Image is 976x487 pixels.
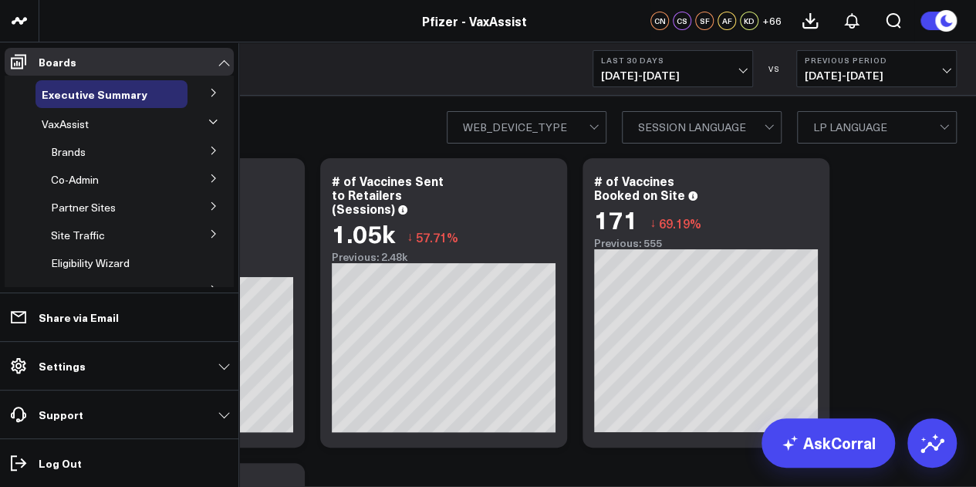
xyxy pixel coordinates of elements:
div: CN [650,12,669,30]
a: Executive Summary [42,88,147,100]
div: VS [761,64,789,73]
div: AF [718,12,736,30]
span: Eligibility Wizard [51,255,130,270]
div: CS [673,12,691,30]
p: Share via Email [39,311,119,323]
div: KD [740,12,758,30]
span: [DATE] - [DATE] [601,69,745,82]
p: Support [39,408,83,421]
span: Co-Admin [51,172,99,187]
div: 1.05k [332,219,395,247]
div: # of Vaccines Booked on Site [594,172,685,203]
a: AskCorral [762,418,895,468]
div: Previous: 2.48k [332,251,556,263]
a: Eligibility Wizard [51,257,130,269]
span: ↓ [407,227,413,247]
div: 171 [594,205,638,233]
a: Vaccine Finder [51,285,123,297]
span: Partner Sites [51,200,116,215]
span: 69.19% [659,215,701,232]
p: Log Out [39,457,82,469]
b: Previous Period [805,56,948,65]
p: Settings [39,360,86,372]
p: Boards [39,56,76,68]
button: +66 [762,12,782,30]
a: VaxAssist [42,118,89,130]
b: Last 30 Days [601,56,745,65]
span: + 66 [762,15,782,26]
span: Vaccine Finder [51,283,123,298]
div: # of Vaccines Sent to Retailers (Sessions) [332,172,444,217]
button: Previous Period[DATE]-[DATE] [796,50,957,87]
a: Log Out [5,449,234,477]
div: Previous: 555 [594,237,818,249]
div: SF [695,12,714,30]
a: Pfizer - VaxAssist [422,12,527,29]
span: 57.71% [416,228,458,245]
button: Last 30 Days[DATE]-[DATE] [593,50,753,87]
span: VaxAssist [42,117,89,131]
span: ↓ [650,213,656,233]
a: Site Traffic [51,229,105,242]
span: Brands [51,144,86,159]
span: [DATE] - [DATE] [805,69,948,82]
span: Executive Summary [42,86,147,102]
span: Site Traffic [51,228,105,242]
